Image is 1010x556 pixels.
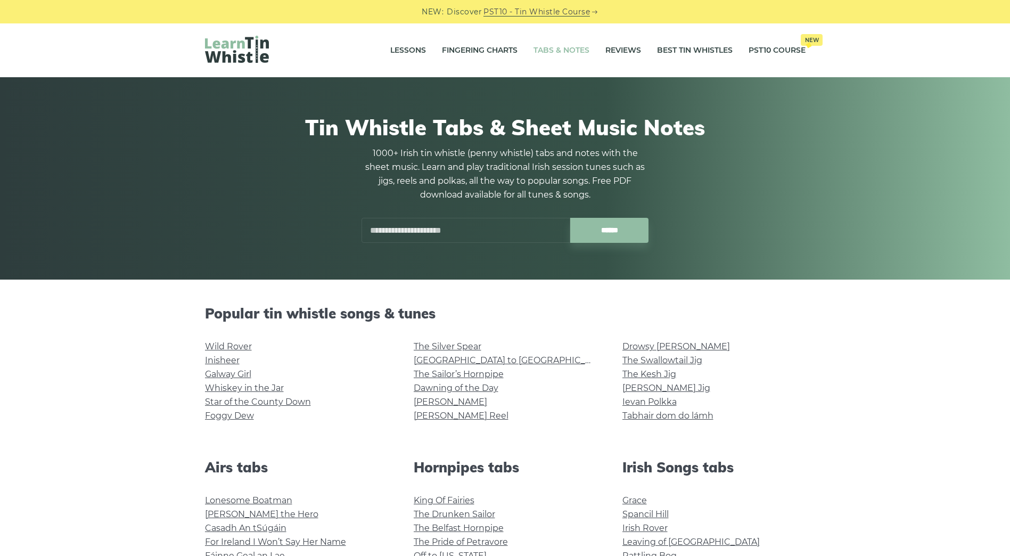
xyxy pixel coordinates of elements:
a: Irish Rover [622,523,668,533]
a: The Sailor’s Hornpipe [414,369,504,379]
h2: Irish Songs tabs [622,459,806,476]
a: The Silver Spear [414,341,481,351]
a: Tabhair dom do lámh [622,411,713,421]
a: Fingering Charts [442,37,518,64]
a: Galway Girl [205,369,251,379]
h2: Hornpipes tabs [414,459,597,476]
a: PST10 CourseNew [749,37,806,64]
a: Ievan Polkka [622,397,677,407]
a: Wild Rover [205,341,252,351]
a: The Drunken Sailor [414,509,495,519]
a: Grace [622,495,647,505]
a: Reviews [605,37,641,64]
a: The Kesh Jig [622,369,676,379]
a: King Of Fairies [414,495,474,505]
h2: Airs tabs [205,459,388,476]
a: [PERSON_NAME] Reel [414,411,508,421]
a: Foggy Dew [205,411,254,421]
img: LearnTinWhistle.com [205,36,269,63]
a: For Ireland I Won’t Say Her Name [205,537,346,547]
a: Star of the County Down [205,397,311,407]
a: Best Tin Whistles [657,37,733,64]
a: The Belfast Hornpipe [414,523,504,533]
a: Lonesome Boatman [205,495,292,505]
a: The Swallowtail Jig [622,355,702,365]
a: [GEOGRAPHIC_DATA] to [GEOGRAPHIC_DATA] [414,355,610,365]
a: Dawning of the Day [414,383,498,393]
a: Leaving of [GEOGRAPHIC_DATA] [622,537,760,547]
a: Lessons [390,37,426,64]
a: [PERSON_NAME] [414,397,487,407]
a: Tabs & Notes [533,37,589,64]
a: Casadh An tSúgáin [205,523,286,533]
a: Inisheer [205,355,240,365]
h1: Tin Whistle Tabs & Sheet Music Notes [205,115,806,140]
a: Drowsy [PERSON_NAME] [622,341,730,351]
a: Whiskey in the Jar [205,383,284,393]
a: The Pride of Petravore [414,537,508,547]
a: Spancil Hill [622,509,669,519]
a: [PERSON_NAME] Jig [622,383,710,393]
span: New [801,34,823,46]
h2: Popular tin whistle songs & tunes [205,305,806,322]
a: [PERSON_NAME] the Hero [205,509,318,519]
p: 1000+ Irish tin whistle (penny whistle) tabs and notes with the sheet music. Learn and play tradi... [362,146,649,202]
